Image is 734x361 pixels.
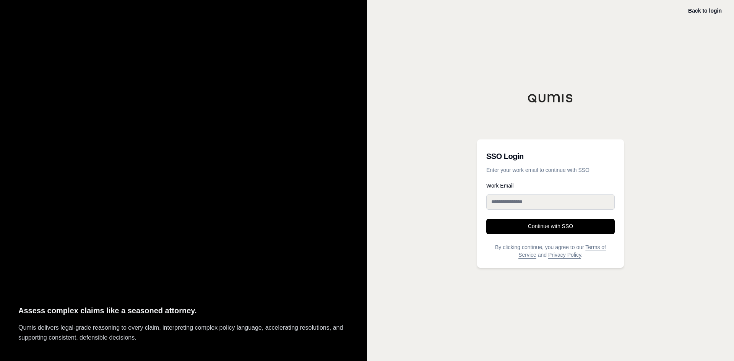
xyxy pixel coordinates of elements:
[486,166,615,174] p: Enter your work email to continue with SSO
[486,183,615,188] label: Work Email
[548,252,581,258] a: Privacy Policy
[528,94,573,103] img: Qumis
[486,219,615,234] button: Continue with SSO
[688,8,722,14] a: Back to login
[18,323,349,343] p: Qumis delivers legal-grade reasoning to every claim, interpreting complex policy language, accele...
[486,243,615,259] p: By clicking continue, you agree to our and .
[18,304,349,317] p: Assess complex claims like a seasoned attorney.
[486,149,615,164] h3: SSO Login
[518,244,606,258] a: Terms of Service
